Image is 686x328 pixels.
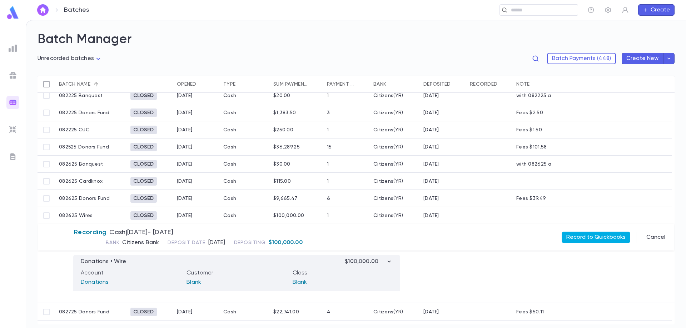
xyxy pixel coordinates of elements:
[423,110,439,116] div: 8/22/2025
[38,32,675,47] h2: Batch Manager
[109,228,173,236] span: Cash | [DATE] - [DATE]
[64,6,89,14] p: Batches
[59,127,90,133] p: 082225 OJC
[323,76,370,93] div: Payment qty
[177,110,193,116] div: 8/22/2025
[187,277,287,288] p: Blank
[130,196,157,201] span: Closed
[516,161,552,167] p: with 082625 a
[59,161,103,167] p: 082625 Banquest
[327,309,330,315] div: 4
[516,144,547,150] p: Fees $101.58
[423,178,439,184] div: 8/26/2025
[177,161,193,167] div: 8/27/2025
[223,76,235,93] div: Type
[373,127,403,133] div: Citizens(YR)
[345,258,393,265] p: $100,000.00
[177,196,193,201] div: 8/27/2025
[273,178,291,184] div: $115.00
[38,53,103,64] div: Unrecorded batches
[106,240,119,246] span: Bank
[9,44,17,52] img: reports_grey.c525e4749d1bce6a11f5fe2a8de1b229.svg
[327,110,330,116] div: 3
[269,239,303,246] p: $100,000.00
[327,161,329,167] div: 1
[9,152,17,161] img: letters_grey.7941b92b52307dd3b8a917253454ce1c.svg
[373,309,403,315] div: Citizens(YR)
[273,76,308,93] div: Sum payments
[59,144,109,150] p: 082525 Donors Fund
[420,76,466,93] div: Deposited
[130,144,157,150] span: Closed
[423,213,439,218] div: 8/26/2025
[327,93,329,99] div: 1
[273,110,296,116] div: $1,383.50
[9,98,17,107] img: batches_gradient.0a22e14384a92aa4cd678275c0c39cc4.svg
[130,109,157,117] div: Closed 8/22/2025
[273,213,304,218] div: $100,000.00
[373,76,386,93] div: Bank
[59,213,93,218] p: 082625 Wires
[177,309,193,315] div: 8/27/2025
[130,161,157,167] span: Closed
[373,144,403,150] div: Citizens(YR)
[9,125,17,134] img: imports_grey.530a8a0e642e233f2baf0ef88e8c9fcb.svg
[273,144,300,150] div: $36,289.25
[327,144,332,150] div: 15
[547,53,616,64] button: Batch Payments (448)
[220,207,270,224] div: Cash
[373,93,403,99] div: Citizens(YR)
[6,6,20,20] img: logo
[55,76,127,93] div: Batch name
[220,190,270,207] div: Cash
[220,156,270,173] div: Cash
[177,76,197,93] div: Opened
[638,4,675,16] button: Create
[327,213,329,218] div: 1
[327,127,329,133] div: 1
[273,309,299,315] div: $22,741.00
[130,211,157,220] div: Closed 8/27/2025
[81,258,126,265] p: Donations • Wire
[327,178,329,184] div: 1
[497,79,509,90] button: Sort
[38,56,94,61] span: Unrecorded batches
[220,121,270,138] div: Cash
[220,87,270,104] div: Cash
[423,161,439,167] div: 8/26/2025
[516,93,551,99] p: with 082225 a
[373,161,403,167] div: Citizens(YR)
[59,196,110,201] p: 082625 Donors Fund
[273,93,290,99] div: $20.00
[423,93,439,99] div: 8/22/2025
[516,196,546,201] p: Fees $39.49
[273,196,298,201] div: $9,665.47
[130,93,157,99] span: Closed
[516,110,543,116] p: Fees $2.50
[220,173,270,190] div: Cash
[177,213,193,218] div: 8/27/2025
[386,79,398,90] button: Sort
[122,239,159,246] p: Citizens Bank
[220,138,270,156] div: Cash
[59,110,109,116] p: 082225 Donors Fund
[90,79,102,90] button: Sort
[130,160,157,168] div: Closed 8/27/2025
[423,196,439,201] div: 8/26/2025
[622,53,663,64] button: Create New
[470,76,497,93] div: Recorded
[130,309,157,315] span: Closed
[130,143,157,151] div: Closed 8/26/2025
[516,309,544,315] p: Fees $50.11
[423,144,439,150] div: 8/25/2025
[293,269,393,277] p: Class
[59,178,103,184] p: 082625 Cardknox
[373,110,403,116] div: Citizens(YR)
[423,127,439,133] div: 8/22/2025
[177,178,193,184] div: 8/27/2025
[235,79,247,90] button: Sort
[74,228,106,236] span: Recording
[327,76,355,93] div: Payment qty
[59,309,109,315] p: 082725 Donors Fund
[130,308,157,316] div: Closed 8/27/2025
